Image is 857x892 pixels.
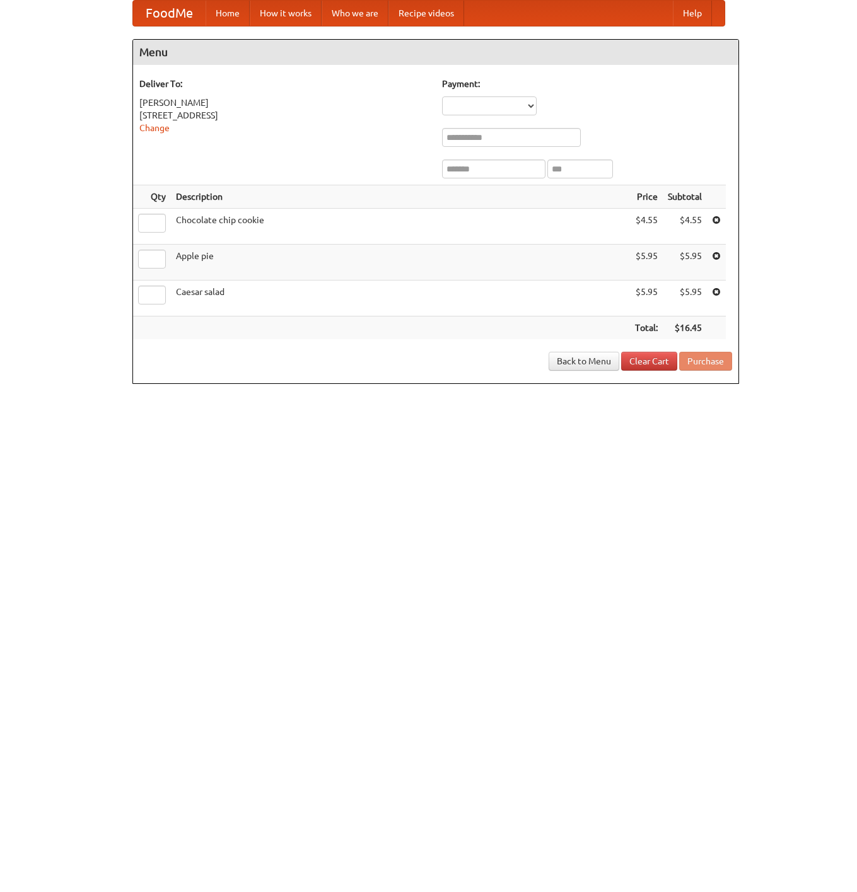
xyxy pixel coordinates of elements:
[673,1,712,26] a: Help
[663,245,707,281] td: $5.95
[630,316,663,340] th: Total:
[663,316,707,340] th: $16.45
[442,78,732,90] h5: Payment:
[139,78,429,90] h5: Deliver To:
[133,185,171,209] th: Qty
[139,96,429,109] div: [PERSON_NAME]
[139,123,170,133] a: Change
[630,209,663,245] td: $4.55
[621,352,677,371] a: Clear Cart
[630,245,663,281] td: $5.95
[322,1,388,26] a: Who we are
[549,352,619,371] a: Back to Menu
[171,245,630,281] td: Apple pie
[250,1,322,26] a: How it works
[663,281,707,316] td: $5.95
[679,352,732,371] button: Purchase
[630,185,663,209] th: Price
[663,185,707,209] th: Subtotal
[133,1,206,26] a: FoodMe
[171,209,630,245] td: Chocolate chip cookie
[139,109,429,122] div: [STREET_ADDRESS]
[171,281,630,316] td: Caesar salad
[663,209,707,245] td: $4.55
[171,185,630,209] th: Description
[388,1,464,26] a: Recipe videos
[630,281,663,316] td: $5.95
[206,1,250,26] a: Home
[133,40,738,65] h4: Menu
